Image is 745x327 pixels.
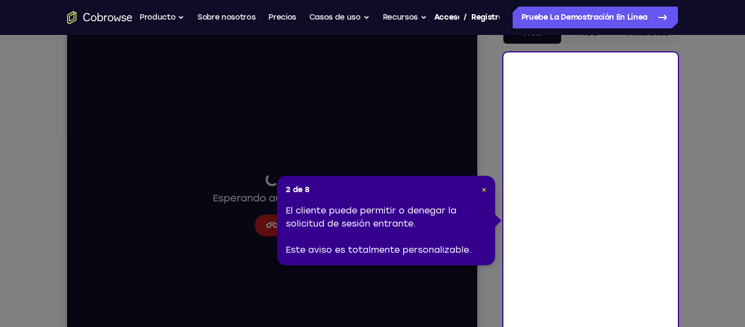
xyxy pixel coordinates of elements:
[464,12,467,22] font: /
[140,13,175,22] font: Producto
[434,7,459,28] a: Acceso
[286,205,456,229] font: El cliente puede permitir o denegar la solicitud de sesión entrante.
[309,13,361,22] font: Casos de uso
[188,193,223,215] button: Cancelar
[482,185,486,195] button: Cerrar Tour
[197,13,255,22] font: Sobre nosotros
[140,7,184,28] button: Producto
[482,185,486,194] font: ×
[513,7,678,28] a: Pruebe la demostración en línea
[286,245,472,255] font: Este aviso es totalmente personalizable.
[286,185,310,194] font: 2 de 8
[309,7,370,28] button: Casos de uso
[197,7,255,28] a: Sobre nosotros
[268,13,296,22] font: Precios
[383,7,427,28] button: Recursos
[521,13,647,22] font: Pruebe la demostración en línea
[67,11,133,24] a: Ir a la página de inicio
[146,151,265,184] div: Esperando autorización
[471,13,503,22] font: Registro
[383,13,418,22] font: Recursos
[434,13,462,22] font: Acceso
[268,7,296,28] a: Precios
[471,7,500,28] a: Registro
